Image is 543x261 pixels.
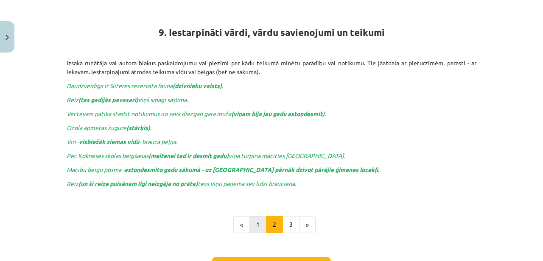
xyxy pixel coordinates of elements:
[67,138,177,145] span: Vīri - - brauca peļņā.
[266,216,283,233] button: 2
[67,124,151,131] span: Ozolā apmetas žugure .
[78,180,198,187] strong: (un šī reize puisēnam ilgi neizgāja no prāta)
[79,138,139,145] strong: visbiežāk ziemas vidū
[233,216,250,233] button: «
[249,216,266,233] button: 1
[78,96,138,103] strong: (tas gadījās pavasarī)
[173,82,222,89] strong: (dzīvnieku valsts)
[126,124,150,131] strong: (stārķis)
[67,216,476,233] nav: Page navigation example
[67,41,476,76] p: izsaka runātāja vai autora blakus paskaidrojumu vai piezīmi par kādu teikumā minētu parādību vai ...
[67,96,188,103] span: Reiz viņš smagi saslima.
[67,82,223,89] span: Daudzveidīga ir Slīteres rezervāta fauna .
[67,166,379,173] span: Mācību beigu posmā -
[283,216,299,233] button: 3
[6,35,9,40] img: icon-close-lesson-0947bae3869378f0d4975bcd49f059093ad1ed9edebbc8119c70593378902aed.svg
[159,26,385,39] strong: 9. Iestarpināti vārdi, vārdu savienojumi un teikumi
[231,110,325,117] strong: (viņam bija jau gadu astoņdesmit)
[299,216,316,233] button: »
[67,152,345,159] span: Pēc Kokneses skolas beigšanas viņa turpina mācīties [GEOGRAPHIC_DATA].
[67,180,296,187] span: Reiz tēvs viņu paņēma sev līdzi braucienā.
[67,110,326,117] span: Vectēvam patika stāstīt notikumus no sava diezgan garā mūža .
[148,152,229,159] strong: (meitenei tad ir desmit gadu)
[124,166,379,173] strong: astoņdesmito gadu sākumā - uz [GEOGRAPHIC_DATA] pārnāk dzīvot pārējie ģimenes locekļi.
